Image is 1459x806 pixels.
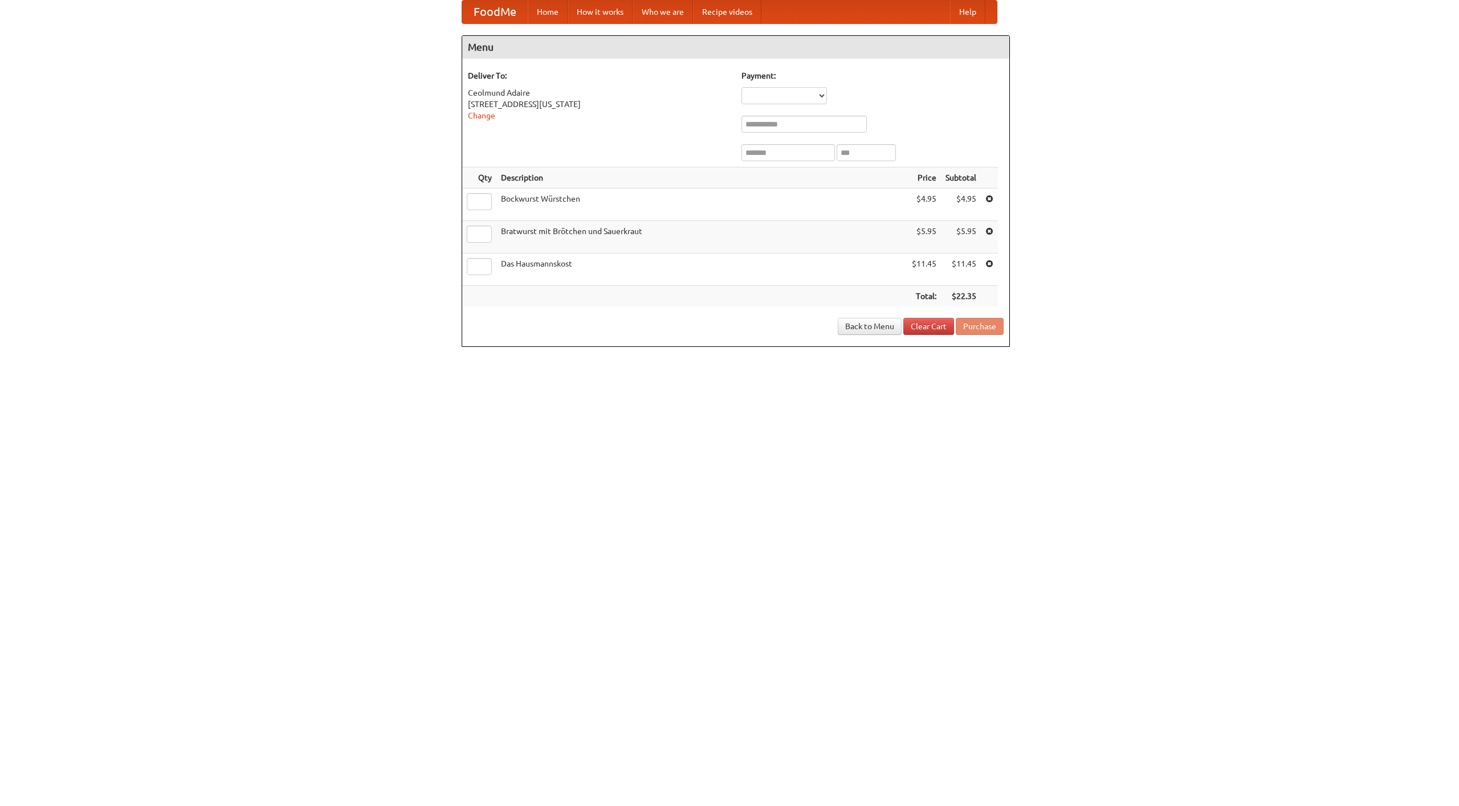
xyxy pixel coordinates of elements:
[941,221,981,253] td: $5.95
[528,1,568,23] a: Home
[741,70,1004,81] h5: Payment:
[907,221,941,253] td: $5.95
[693,1,761,23] a: Recipe videos
[941,167,981,189] th: Subtotal
[956,318,1004,335] button: Purchase
[496,189,907,221] td: Bockwurst Würstchen
[950,1,985,23] a: Help
[907,286,941,307] th: Total:
[468,87,730,99] div: Ceolmund Adaire
[907,167,941,189] th: Price
[462,1,528,23] a: FoodMe
[633,1,693,23] a: Who we are
[907,253,941,286] td: $11.45
[468,99,730,110] div: [STREET_ADDRESS][US_STATE]
[462,167,496,189] th: Qty
[496,221,907,253] td: Bratwurst mit Brötchen und Sauerkraut
[903,318,954,335] a: Clear Cart
[568,1,633,23] a: How it works
[496,167,907,189] th: Description
[496,253,907,286] td: Das Hausmannskost
[838,318,902,335] a: Back to Menu
[941,286,981,307] th: $22.35
[907,189,941,221] td: $4.95
[941,189,981,221] td: $4.95
[468,70,730,81] h5: Deliver To:
[941,253,981,286] td: $11.45
[468,111,495,120] a: Change
[462,36,1009,59] h4: Menu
